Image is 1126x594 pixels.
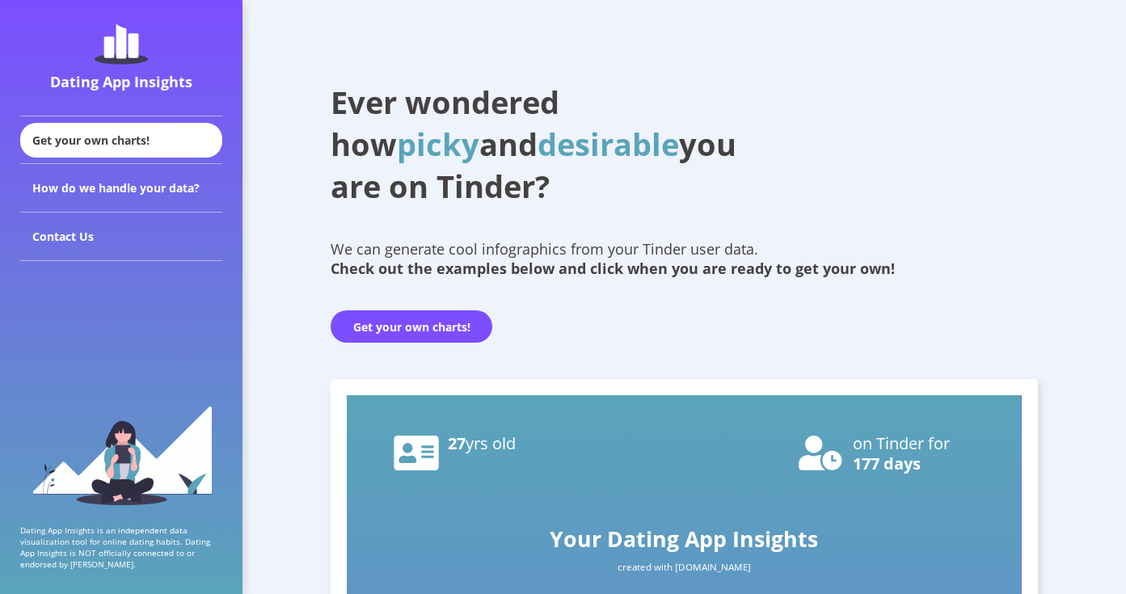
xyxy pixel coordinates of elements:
text: 27 [448,432,516,454]
div: How do we handle your data? [20,164,222,213]
text: created with [DOMAIN_NAME] [618,561,751,573]
b: Check out the examples below and click when you are ready to get your own! [331,259,895,278]
div: Dating App Insights [24,72,218,91]
button: Get your own charts! [331,310,492,343]
p: Dating App Insights is an independent data visualization tool for online dating habits. Dating Ap... [20,524,222,570]
h1: Ever wondered how and you are on Tinder? [331,81,775,207]
div: We can generate cool infographics from your Tinder user data. [331,239,1037,278]
img: sidebar_girl.91b9467e.svg [31,404,213,505]
img: dating-app-insights-logo.5abe6921.svg [95,24,148,65]
text: 177 days [853,453,921,474]
div: Contact Us [20,213,222,261]
span: desirable [538,123,679,165]
tspan: yrs old [466,432,516,454]
span: picky [397,123,479,165]
text: Your Dating App Insights [550,524,818,554]
div: Get your own charts! [20,123,222,158]
text: on Tinder for [853,432,950,454]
